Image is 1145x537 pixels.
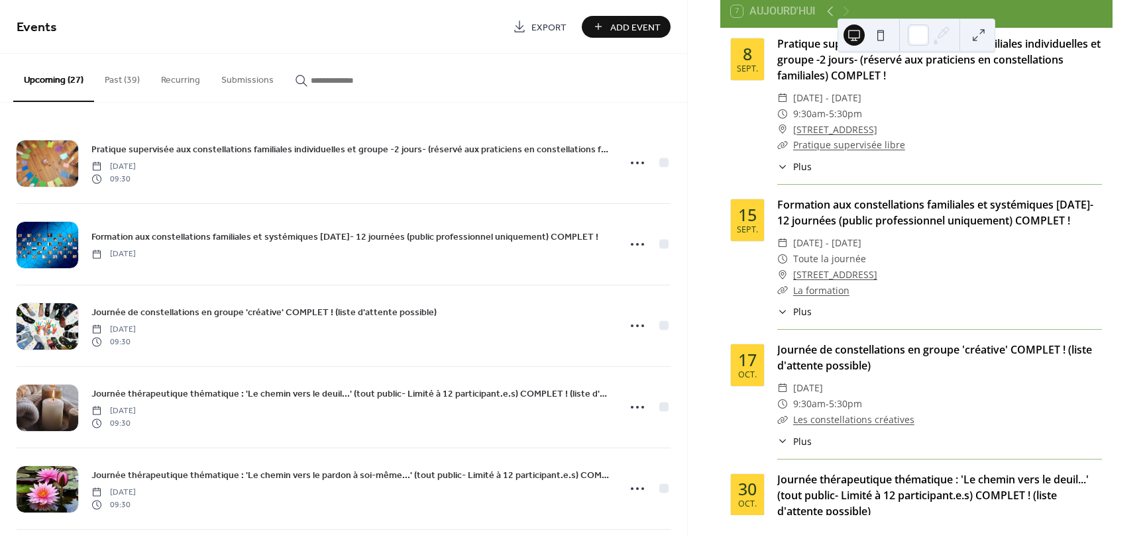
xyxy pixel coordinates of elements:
[17,15,57,40] span: Events
[582,16,671,38] button: Add Event
[777,434,812,448] button: ​Plus
[793,138,905,151] a: Pratique supervisée libre
[793,380,823,396] span: [DATE]
[777,396,788,412] div: ​
[829,106,862,122] span: 5:30pm
[91,469,610,483] span: Journée thérapeutique thématique : 'Le chemin vers le pardon à soi-même...' (tout public- Limité ...
[738,500,757,509] div: oct.
[793,413,914,426] a: Les constellations créatives
[793,305,812,318] span: Plus
[777,472,1089,518] a: Journée thérapeutique thématique : 'Le chemin vers le deuil...' (tout public- Limité à 12 partici...
[91,336,136,348] span: 09:30
[777,434,788,448] div: ​
[793,235,861,251] span: [DATE] - [DATE]
[777,235,788,251] div: ​
[91,143,610,157] span: Pratique supervisée aux constellations familiales individuelles et groupe -2 jours- (réservé aux ...
[150,54,211,101] button: Recurring
[738,371,757,379] div: oct.
[91,229,598,244] a: Formation aux constellations familiales et systémiques [DATE]- 12 journées (public professionnel ...
[91,386,610,401] a: Journée thérapeutique thématique : 'Le chemin vers le deuil...' (tout public- Limité à 12 partici...
[777,160,788,173] div: ​
[91,142,610,157] a: Pratique supervisée aux constellations familiales individuelles et groupe -2 jours- (réservé aux ...
[777,90,788,106] div: ​
[777,106,788,122] div: ​
[91,248,136,260] span: [DATE]
[829,396,862,412] span: 5:30pm
[531,21,567,34] span: Export
[777,137,788,153] div: ​
[91,324,136,336] span: [DATE]
[777,251,788,267] div: ​
[777,380,788,396] div: ​
[777,283,788,299] div: ​
[793,284,849,297] a: La formation
[777,197,1093,228] a: Formation aux constellations familiales et systémiques [DATE]- 12 journées (public professionnel ...
[211,54,284,101] button: Submissions
[777,160,812,173] button: ​Plus
[91,306,437,320] span: Journée de constellations en groupe 'créative' COMPLET ! (liste d'attente possible)
[91,405,136,417] span: [DATE]
[91,173,136,185] span: 09:30
[793,267,877,283] a: [STREET_ADDRESS]
[777,36,1101,83] a: Pratique supervisée aux constellations familiales individuelles et groupe -2 jours- (réservé aux ...
[793,251,866,267] span: Toute la journée
[777,305,812,318] button: ​Plus
[793,122,877,138] a: [STREET_ADDRESS]
[793,396,826,412] span: 9:30am
[13,54,94,102] button: Upcoming (27)
[91,467,610,483] a: Journée thérapeutique thématique : 'Le chemin vers le pardon à soi-même...' (tout public- Limité ...
[738,352,757,368] div: 17
[826,106,829,122] span: -
[737,65,758,73] div: sept.
[91,417,136,429] span: 09:30
[91,499,136,511] span: 09:30
[777,412,788,428] div: ​
[91,487,136,499] span: [DATE]
[738,481,757,497] div: 30
[793,160,812,173] span: Plus
[743,46,752,62] div: 8
[737,226,758,234] div: sept.
[777,305,788,318] div: ​
[94,54,150,101] button: Past (39)
[826,396,829,412] span: -
[91,387,610,401] span: Journée thérapeutique thématique : 'Le chemin vers le deuil...' (tout public- Limité à 12 partici...
[91,305,437,320] a: Journée de constellations en groupe 'créative' COMPLET ! (liste d'attente possible)
[793,434,812,448] span: Plus
[777,122,788,138] div: ​
[777,267,788,283] div: ​
[610,21,661,34] span: Add Event
[777,342,1092,373] a: Journée de constellations en groupe 'créative' COMPLET ! (liste d'attente possible)
[793,90,861,106] span: [DATE] - [DATE]
[91,230,598,244] span: Formation aux constellations familiales et systémiques [DATE]- 12 journées (public professionnel ...
[91,161,136,173] span: [DATE]
[503,16,576,38] a: Export
[793,106,826,122] span: 9:30am
[738,207,757,223] div: 15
